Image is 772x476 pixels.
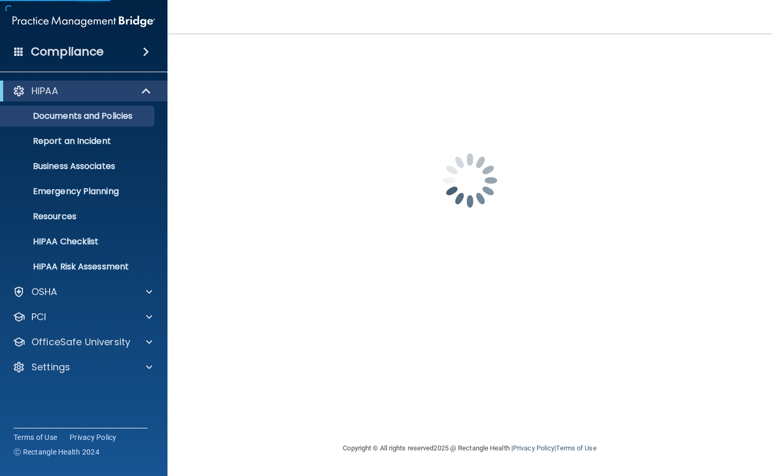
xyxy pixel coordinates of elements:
[70,432,117,443] a: Privacy Policy
[7,211,150,222] p: Resources
[13,336,152,348] a: OfficeSafe University
[13,361,152,373] a: Settings
[13,11,155,32] img: PMB logo
[31,286,58,298] p: OSHA
[13,85,152,97] a: HIPAA
[418,128,522,233] img: spinner.e123f6fc.gif
[7,186,150,197] p: Emergency Planning
[7,161,150,172] p: Business Associates
[7,236,150,247] p: HIPAA Checklist
[7,111,150,121] p: Documents and Policies
[31,336,130,348] p: OfficeSafe University
[513,444,554,452] a: Privacy Policy
[556,444,596,452] a: Terms of Use
[31,311,46,323] p: PCI
[13,311,152,323] a: PCI
[31,361,70,373] p: Settings
[7,262,150,272] p: HIPAA Risk Assessment
[31,85,58,97] p: HIPAA
[13,286,152,298] a: OSHA
[14,447,99,457] span: Ⓒ Rectangle Health 2024
[14,432,57,443] a: Terms of Use
[31,44,104,59] h4: Compliance
[279,432,661,465] div: Copyright © All rights reserved 2025 @ Rectangle Health | |
[7,136,150,146] p: Report an Incident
